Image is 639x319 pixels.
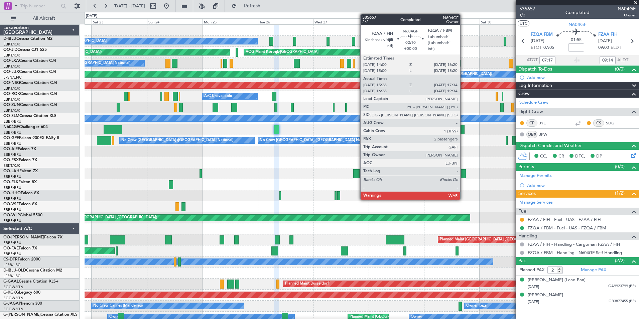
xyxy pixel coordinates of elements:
[3,37,16,41] span: D-IBLU
[519,267,544,274] label: Planned PAX
[518,163,534,171] span: Permits
[543,44,554,51] span: 07:05
[615,66,625,73] span: (0/0)
[3,152,21,157] a: EBBR/BRU
[528,292,563,299] div: [PERSON_NAME]
[611,44,621,51] span: ELDT
[615,257,625,264] span: (2/2)
[3,296,23,301] a: EGGW/LTN
[121,135,233,145] div: No Crew [GEOGRAPHIC_DATA] ([GEOGRAPHIC_DATA] National)
[3,136,19,140] span: OO-GPE
[571,37,582,43] span: 01:55
[3,92,57,96] a: OO-ROKCessna Citation CJ4
[389,157,467,168] div: Planned Maint Kortrijk-[GEOGRAPHIC_DATA]
[466,301,487,311] div: Owner Ibiza
[615,190,625,197] span: (1/2)
[3,81,57,85] a: OO-NSGCessna Citation CJ4
[598,31,618,38] span: FZAA FIH
[531,44,542,51] span: ETOT
[3,257,40,261] a: CS-DTRFalcon 2000
[3,235,44,239] span: OO-[PERSON_NAME]
[384,135,505,145] div: Planned Maint [GEOGRAPHIC_DATA] ([GEOGRAPHIC_DATA] National)
[519,199,553,206] a: Manage Services
[449,91,527,101] div: Planned Maint Kortrijk-[GEOGRAPHIC_DATA]
[3,302,19,306] span: G-JAGA
[3,274,21,279] a: LFPB/LBG
[3,291,19,295] span: G-KGKG
[528,241,620,247] a: FZAA / FIH - Handling - Cargoman FZAA / FIH
[426,69,492,79] div: No Crew Paris ([GEOGRAPHIC_DATA])
[568,21,587,28] span: N604GF
[3,235,62,239] a: OO-[PERSON_NAME]Falcon 7X
[3,59,56,63] a: OO-LXACessna Citation CJ4
[3,59,19,63] span: OO-LXA
[518,66,552,73] span: Dispatch To-Dos
[444,102,522,112] div: Planned Maint Kortrijk-[GEOGRAPHIC_DATA]
[3,196,21,201] a: EBBR/BRU
[528,250,622,255] a: FZQA / FBM - Handling - N604GF Self Handling
[575,153,585,160] span: DFC,
[246,47,318,57] div: AOG Maint Kortrijk-[GEOGRAPHIC_DATA]
[519,99,548,106] a: Schedule Crew
[528,225,606,231] a: FZQA / FBM - Fuel - UAS - FZQA / FBM
[539,56,555,64] input: --:--
[3,64,20,69] a: EBKT/KJK
[609,299,636,304] span: GB3877455 (PP)
[480,18,535,24] div: Sat 30
[3,147,18,151] span: OO-AIE
[260,135,372,145] div: No Crew [GEOGRAPHIC_DATA] ([GEOGRAPHIC_DATA] National)
[539,120,554,126] a: JYE
[618,5,636,12] span: N604GF
[3,313,40,317] span: G-[PERSON_NAME]
[3,313,78,317] a: G-[PERSON_NAME]Cessna Citation XLS
[3,103,20,107] span: OO-ZUN
[3,262,21,268] a: LFPB/LBG
[615,163,625,170] span: (0/0)
[596,153,602,160] span: DP
[3,114,56,118] a: OO-SLMCessna Citation XLS
[531,31,553,38] span: FZQA FBM
[3,207,21,212] a: EBBR/BRU
[3,92,20,96] span: OO-ROK
[3,191,21,195] span: OO-HHO
[313,18,369,24] div: Wed 27
[598,38,612,44] span: [DATE]
[147,18,203,24] div: Sun 24
[600,56,616,64] input: --:--
[3,269,62,273] a: D-IBLU-OLDCessna Citation M2
[528,284,539,289] span: [DATE]
[285,279,329,289] div: Planned Maint Dusseldorf
[7,13,73,24] button: All Aircraft
[3,169,38,173] a: OO-LAHFalcon 7X
[114,3,145,9] span: [DATE] - [DATE]
[440,235,561,245] div: Planned Maint [GEOGRAPHIC_DATA] ([GEOGRAPHIC_DATA] National)
[3,37,52,41] a: D-IBLUCessna Citation M2
[528,299,539,304] span: [DATE]
[526,119,537,127] div: CP
[3,141,21,146] a: EBBR/BRU
[3,163,20,168] a: EBKT/KJK
[593,119,604,127] div: CS
[3,269,26,273] span: D-IBLU-OLD
[3,48,47,52] a: OO-JIDCessna CJ1 525
[3,251,21,256] a: EBBR/BRU
[3,130,21,135] a: EBBR/BRU
[93,301,143,311] div: No Crew Cannes (Mandelieu)
[3,70,19,74] span: OO-LUX
[3,213,20,217] span: OO-WLP
[3,180,37,184] a: OO-ELKFalcon 8X
[86,13,97,19] div: [DATE]
[558,153,564,160] span: CR
[3,114,19,118] span: OO-SLM
[3,97,20,102] a: EBKT/KJK
[3,125,19,129] span: N604GF
[3,158,19,162] span: OO-FSX
[17,16,71,21] span: All Aircraft
[531,38,544,44] span: [DATE]
[3,191,39,195] a: OO-HHOFalcon 8X
[518,82,552,90] span: Leg Information
[3,302,42,306] a: G-JAGAPhenom 300
[527,183,636,188] div: Add new
[3,103,57,107] a: OO-ZUNCessna Citation CJ4
[92,18,147,24] div: Sat 23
